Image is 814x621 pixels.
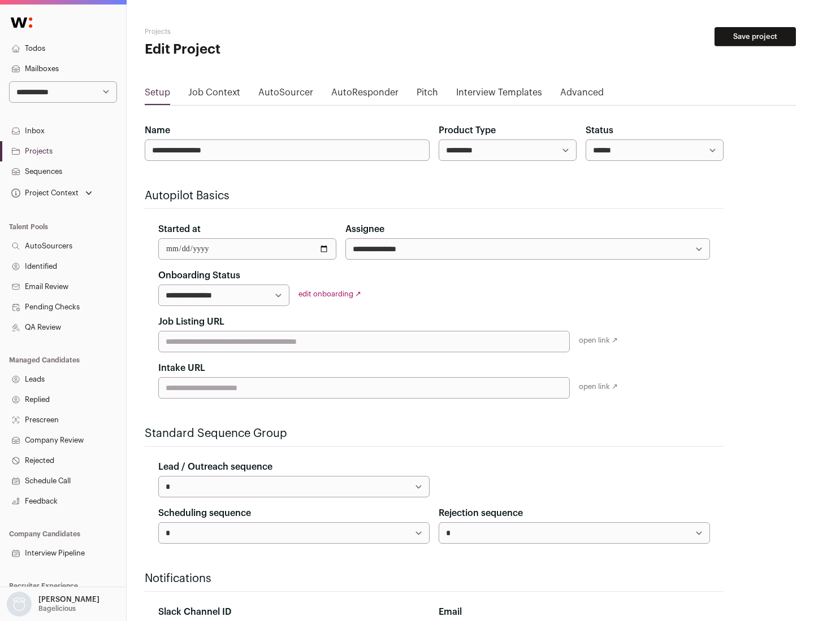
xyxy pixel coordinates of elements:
[258,86,313,104] a: AutoSourcer
[158,460,272,474] label: Lead / Outreach sequence
[145,27,362,36] h2: Projects
[158,361,205,375] label: Intake URL
[5,592,102,616] button: Open dropdown
[145,571,724,587] h2: Notifications
[9,189,79,198] div: Project Context
[145,188,724,204] h2: Autopilot Basics
[145,86,170,104] a: Setup
[331,86,399,104] a: AutoResponder
[345,222,384,236] label: Assignee
[145,124,170,137] label: Name
[9,185,94,201] button: Open dropdown
[158,269,240,282] label: Onboarding Status
[439,605,710,619] div: Email
[188,86,240,104] a: Job Context
[7,592,32,616] img: nopic.png
[439,506,523,520] label: Rejection sequence
[38,595,99,604] p: [PERSON_NAME]
[586,124,613,137] label: Status
[456,86,542,104] a: Interview Templates
[145,426,724,441] h2: Standard Sequence Group
[38,604,76,613] p: Bagelicious
[5,11,38,34] img: Wellfound
[145,41,362,59] h1: Edit Project
[158,222,201,236] label: Started at
[417,86,438,104] a: Pitch
[158,605,231,619] label: Slack Channel ID
[715,27,796,46] button: Save project
[439,124,496,137] label: Product Type
[158,315,224,329] label: Job Listing URL
[560,86,604,104] a: Advanced
[158,506,251,520] label: Scheduling sequence
[298,290,361,298] a: edit onboarding ↗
